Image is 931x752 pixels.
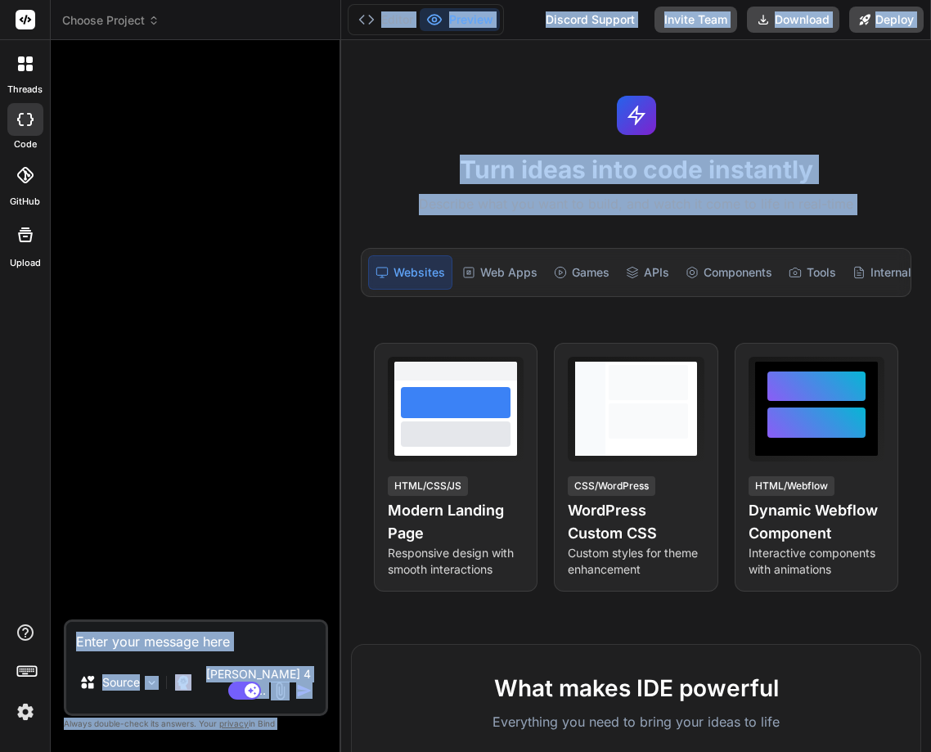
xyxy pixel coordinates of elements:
p: Responsive design with smooth interactions [388,545,524,578]
div: APIs [619,255,676,290]
p: Source [102,674,140,691]
p: Interactive components with animations [749,545,884,578]
h4: Dynamic Webflow Component [749,499,884,545]
p: Always double-check its answers. Your in Bind [64,716,328,732]
div: Websites [368,255,452,290]
span: privacy [219,718,249,728]
h1: Turn ideas into code instantly [351,155,921,184]
div: Discord Support [536,7,645,33]
label: threads [7,83,43,97]
button: Preview [420,8,500,31]
div: Games [547,255,616,290]
div: CSS/WordPress [568,476,655,496]
div: Web Apps [456,255,544,290]
p: Everything you need to bring your ideas to life [378,712,894,732]
button: Download [747,7,839,33]
img: settings [11,698,39,726]
div: Tools [782,255,843,290]
button: Invite Team [654,7,737,33]
h2: What makes IDE powerful [378,671,894,705]
label: code [14,137,37,151]
div: Components [679,255,779,290]
img: icon [296,682,313,699]
p: Describe what you want to build, and watch it come to life in real-time [351,194,921,215]
h4: Modern Landing Page [388,499,524,545]
p: [PERSON_NAME] 4 S.. [198,666,319,699]
button: Deploy [849,7,924,33]
img: Claude 4 Sonnet [175,674,191,691]
span: Choose Project [62,12,160,29]
label: Upload [10,256,41,270]
img: attachment [271,682,290,700]
img: Pick Models [145,676,159,690]
p: Custom styles for theme enhancement [568,545,704,578]
label: GitHub [10,195,40,209]
div: HTML/CSS/JS [388,476,468,496]
h4: WordPress Custom CSS [568,499,704,545]
button: Editor [352,8,420,31]
div: HTML/Webflow [749,476,834,496]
